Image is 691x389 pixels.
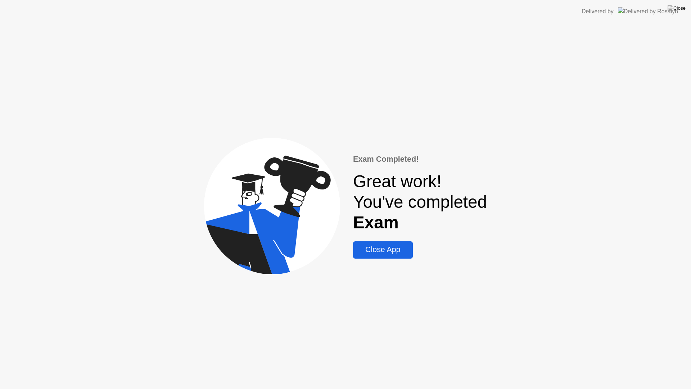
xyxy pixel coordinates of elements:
div: Delivered by [582,7,614,16]
b: Exam [353,213,399,232]
div: Great work! You've completed [353,171,487,233]
div: Close App [355,245,410,254]
button: Close App [353,241,412,259]
img: Close [668,5,686,11]
img: Delivered by Rosalyn [618,7,678,15]
div: Exam Completed! [353,153,487,165]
